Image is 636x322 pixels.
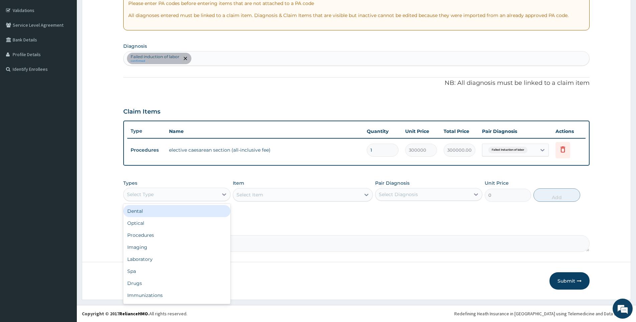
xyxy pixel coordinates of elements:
[35,37,112,46] div: Chat with us now
[110,3,126,19] div: Minimize live chat window
[39,84,92,152] span: We're online!
[3,182,127,206] textarea: Type your message and hit 'Enter'
[402,125,440,138] th: Unit Price
[82,311,149,317] strong: Copyright © 2017 .
[182,55,188,61] span: remove selection option
[552,125,586,138] th: Actions
[166,125,363,138] th: Name
[488,147,527,153] span: Failed induction of labor
[123,289,230,301] div: Immunizations
[549,272,590,290] button: Submit
[479,125,552,138] th: Pair Diagnosis
[533,188,580,202] button: Add
[123,301,230,313] div: Others
[127,191,154,198] div: Select Type
[166,143,363,157] td: elective caesarean section (all-inclusive fee)
[123,226,590,231] label: Comment
[131,59,179,63] small: confirmed
[123,265,230,277] div: Spa
[119,311,148,317] a: RelianceHMO
[454,310,631,317] div: Redefining Heath Insurance in [GEOGRAPHIC_DATA] using Telemedicine and Data Science!
[375,180,410,186] label: Pair Diagnosis
[77,305,636,322] footer: All rights reserved.
[123,180,137,186] label: Types
[379,191,418,198] div: Select Diagnosis
[363,125,402,138] th: Quantity
[123,241,230,253] div: Imaging
[123,108,160,116] h3: Claim Items
[485,180,509,186] label: Unit Price
[123,79,590,88] p: NB: All diagnosis must be linked to a claim item
[440,125,479,138] th: Total Price
[127,125,166,137] th: Type
[128,12,585,19] p: All diagnoses entered must be linked to a claim item. Diagnosis & Claim Items that are visible bu...
[123,205,230,217] div: Dental
[123,253,230,265] div: Laboratory
[123,217,230,229] div: Optical
[123,43,147,49] label: Diagnosis
[233,180,244,186] label: Item
[123,229,230,241] div: Procedures
[12,33,27,50] img: d_794563401_company_1708531726252_794563401
[131,54,179,59] p: Failed induction of labor
[127,144,166,156] td: Procedures
[123,277,230,289] div: Drugs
